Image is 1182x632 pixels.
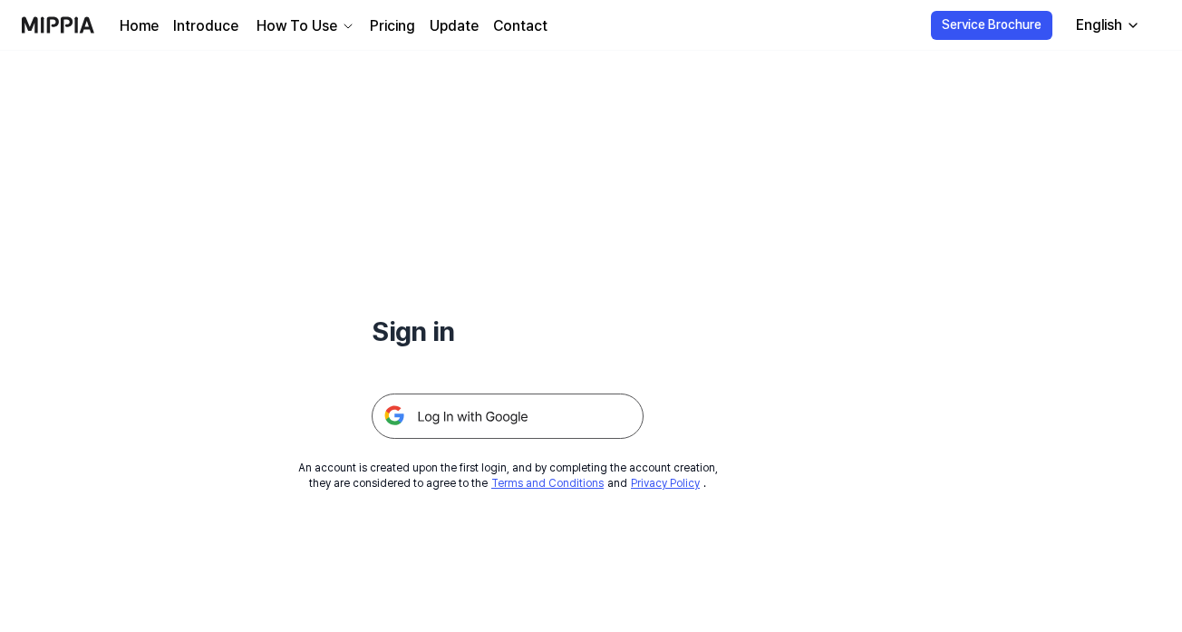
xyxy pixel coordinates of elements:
h1: Sign in [372,312,644,350]
div: An account is created upon the first login, and by completing the account creation, they are cons... [298,461,718,491]
a: Introduce [173,15,238,37]
a: Home [120,15,159,37]
a: Terms and Conditions [491,477,604,490]
a: Pricing [370,15,415,37]
div: English [1072,15,1126,36]
img: 구글 로그인 버튼 [372,394,644,439]
div: How To Use [253,15,341,37]
a: Update [430,15,479,37]
a: Contact [493,15,547,37]
a: Privacy Policy [631,477,700,490]
button: English [1061,7,1151,44]
button: How To Use [253,15,355,37]
button: Service Brochure [931,11,1052,40]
